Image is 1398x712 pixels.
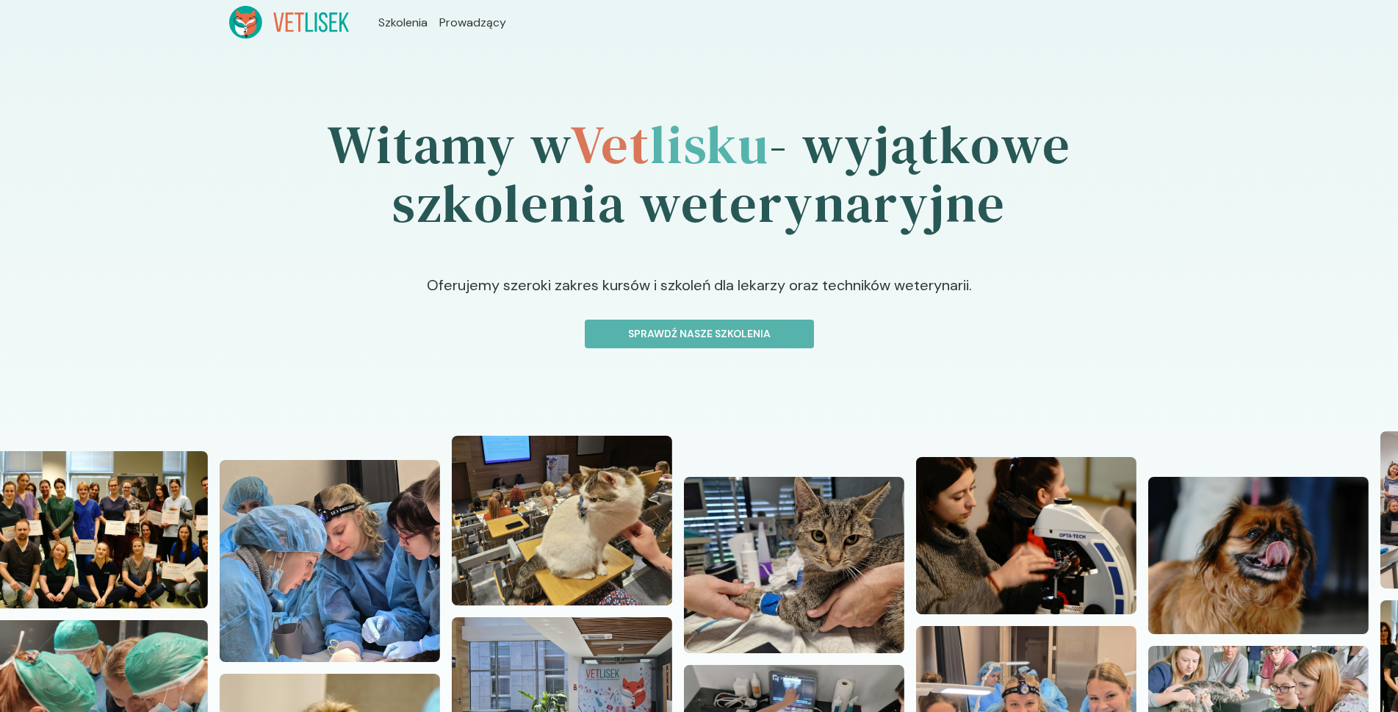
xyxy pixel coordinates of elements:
button: Sprawdź nasze szkolenia [585,320,814,348]
p: Sprawdź nasze szkolenia [597,326,801,342]
img: Z2WOn5bqstJ98vZ7_DSC06617.JPG [1148,477,1369,634]
p: Oferujemy szeroki zakres kursów i szkoleń dla lekarzy oraz techników weterynarii. [233,274,1165,320]
span: Vet [570,108,650,181]
a: Prowadzący [439,14,506,32]
h1: Witamy w - wyjątkowe szkolenia weterynaryjne [229,74,1170,274]
img: Z2WOx5bqstJ98vaI_20240512_101618.jpg [452,436,672,605]
img: Z2WOrpbqstJ98vaB_DSC04907.JPG [916,457,1136,614]
a: Szkolenia [378,14,428,32]
span: lisku [650,108,769,181]
img: Z2WOzZbqstJ98vaN_20241110_112957.jpg [220,460,440,662]
img: Z2WOuJbqstJ98vaF_20221127_125425.jpg [684,477,904,653]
